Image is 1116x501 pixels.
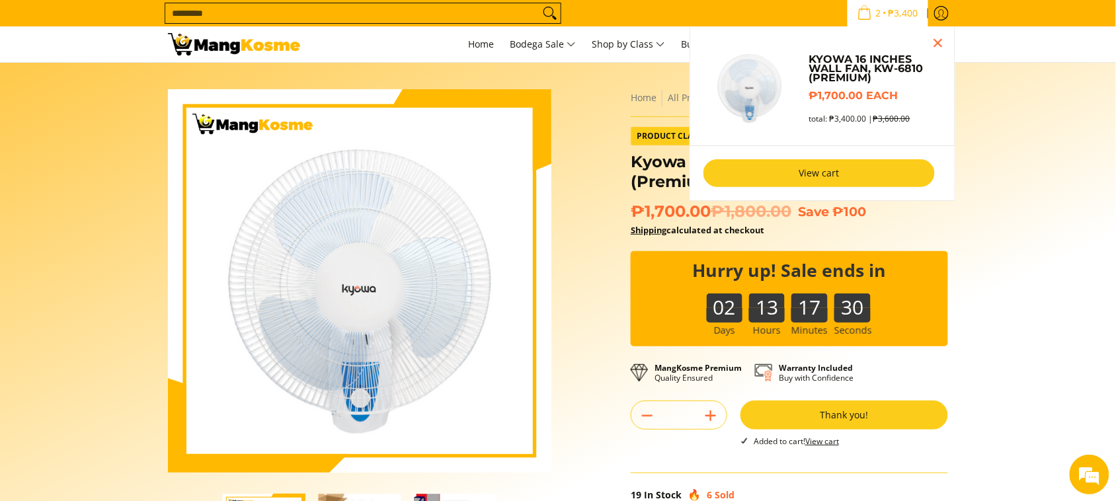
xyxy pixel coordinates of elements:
a: View cart [703,159,935,187]
span: Bulk Center [681,38,733,50]
a: Bodega Sale [503,26,582,62]
s: ₱3,600.00 [873,113,910,124]
span: • [854,6,922,20]
strong: MangKosme Premium [655,362,742,373]
a: Kyowa 16 Inches Wall Fan, KW-6810 (Premium) [809,55,941,83]
del: ₱1,800.00 [711,202,791,221]
strong: calculated at checkout [631,224,764,236]
span: Save [798,204,829,219]
h1: Kyowa 16 Inches Wall Fan, KW-6810 (Premium) [631,152,948,192]
button: Add [695,405,727,426]
a: View cart [805,436,839,447]
img: kyowa-wall-fan-blue-premium-full-view-mang-kosme [168,89,551,473]
span: Bodega Sale [510,36,576,53]
span: ₱100 [832,204,866,219]
h6: ₱1,700.00 each [809,89,941,102]
b: 13 [749,293,785,309]
img: Kyowa 16-Inch Wall Fan - Blue (Premium) l Mang Kosme [168,33,300,56]
ul: Sub Menu [690,26,955,201]
span: 2 [874,9,883,18]
b: 30 [834,293,870,309]
span: In Stock [644,488,682,501]
button: Search [539,3,561,23]
span: total: ₱3,400.00 | [809,114,910,124]
a: Bulk Center [674,26,739,62]
button: Subtract [631,405,663,426]
b: 02 [707,293,742,309]
span: Sold [715,488,735,501]
a: Home [631,91,657,104]
button: Close pop up [928,33,948,53]
strong: Warranty Included [779,362,853,373]
span: 6 [707,488,712,501]
p: Buy with Confidence [779,363,854,383]
button: Thank you! [740,401,948,430]
span: Added to cart! [754,436,839,447]
span: Product Class [631,128,707,145]
a: All Products [668,91,721,104]
span: Shop by Class [592,36,665,53]
a: Shop by Class [585,26,672,62]
b: 17 [791,293,827,309]
nav: Main Menu [313,26,948,62]
img: kyowa-wall-fan-blue-premium-full-view-mang-kosme [703,40,796,132]
a: Home [461,26,500,62]
span: 19 [631,488,641,501]
a: Product Class Premium [631,127,786,145]
p: Quality Ensured [655,363,742,383]
span: ₱1,700.00 [631,202,791,221]
a: Shipping [631,224,666,236]
span: ₱3,400 [887,9,920,18]
span: Home [468,38,494,50]
nav: Breadcrumbs [631,89,948,106]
